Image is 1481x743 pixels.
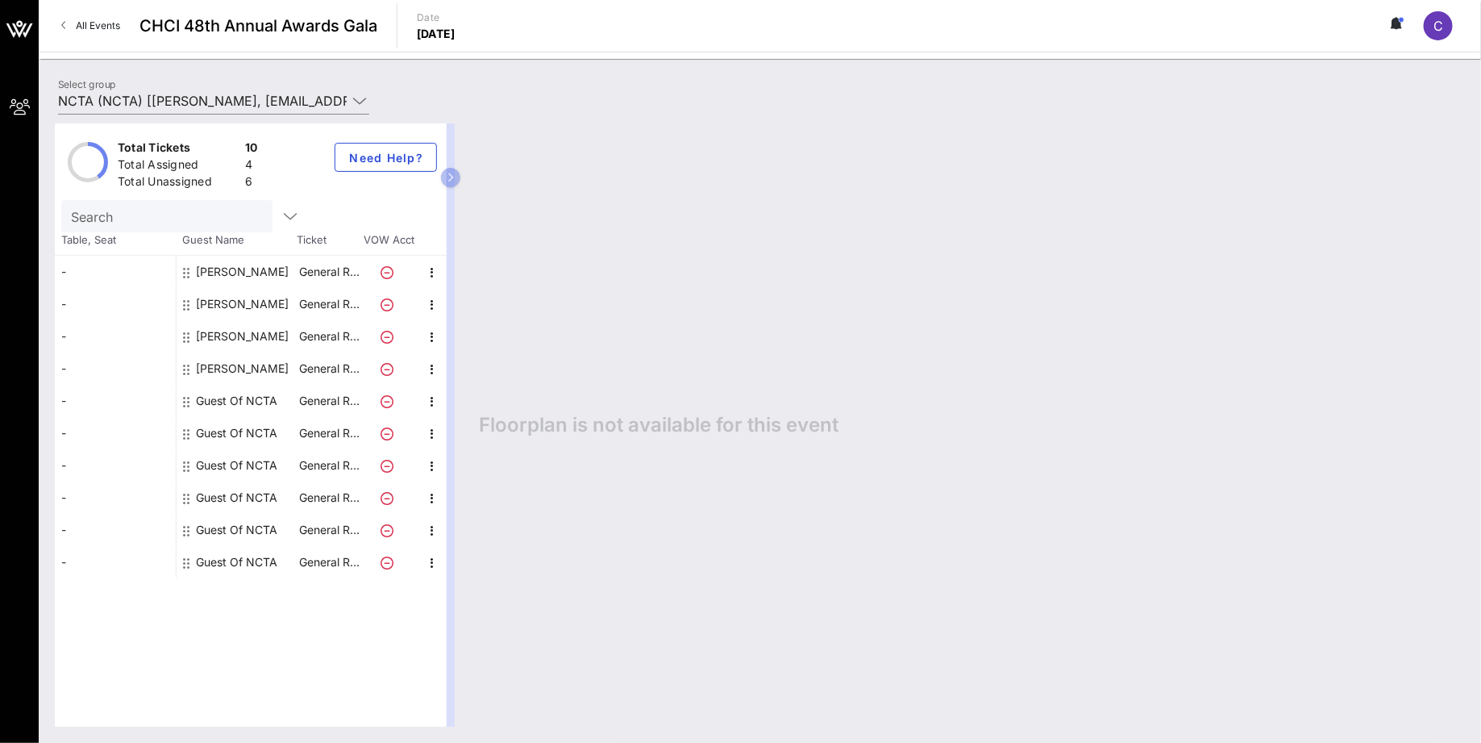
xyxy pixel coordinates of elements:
[55,449,176,482] div: -
[417,26,456,42] p: [DATE]
[55,256,176,288] div: -
[196,482,277,514] div: Guest Of NCTA
[196,320,289,353] div: Michael Pauls Jr.
[297,320,362,353] p: General R…
[479,413,838,437] span: Floorplan is not available for this event
[176,232,297,248] span: Guest Name
[1424,11,1453,40] div: C
[55,482,176,514] div: -
[245,173,258,194] div: 6
[55,514,176,546] div: -
[245,157,258,177] div: 4
[297,256,362,288] p: General R…
[297,288,362,320] p: General R…
[196,385,277,417] div: Guest Of NCTA
[297,514,362,546] p: General R…
[118,157,239,177] div: Total Assigned
[55,546,176,578] div: -
[297,353,362,385] p: General R…
[297,417,362,449] p: General R…
[118,173,239,194] div: Total Unassigned
[245,140,258,160] div: 10
[361,232,418,248] span: VOW Acct
[297,546,362,578] p: General R…
[297,385,362,417] p: General R…
[196,353,289,385] div: Milla Anderson
[196,449,277,482] div: Guest Of NCTA
[196,514,277,546] div: Guest Of NCTA
[55,288,176,320] div: -
[1433,18,1443,34] span: C
[417,10,456,26] p: Date
[58,78,116,90] label: Select group
[76,19,120,31] span: All Events
[335,143,437,172] button: Need Help?
[55,353,176,385] div: -
[139,14,377,38] span: CHCI 48th Annual Awards Gala
[196,256,289,288] div: Jorge Padilla
[348,151,423,165] span: Need Help?
[297,482,362,514] p: General R…
[55,417,176,449] div: -
[118,140,239,160] div: Total Tickets
[55,320,176,353] div: -
[297,232,361,248] span: Ticket
[55,385,176,417] div: -
[196,417,277,449] div: Guest Of NCTA
[55,232,176,248] span: Table, Seat
[52,13,130,39] a: All Events
[196,288,289,320] div: Kelsey Odom
[196,546,277,578] div: Guest Of NCTA
[297,449,362,482] p: General R…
